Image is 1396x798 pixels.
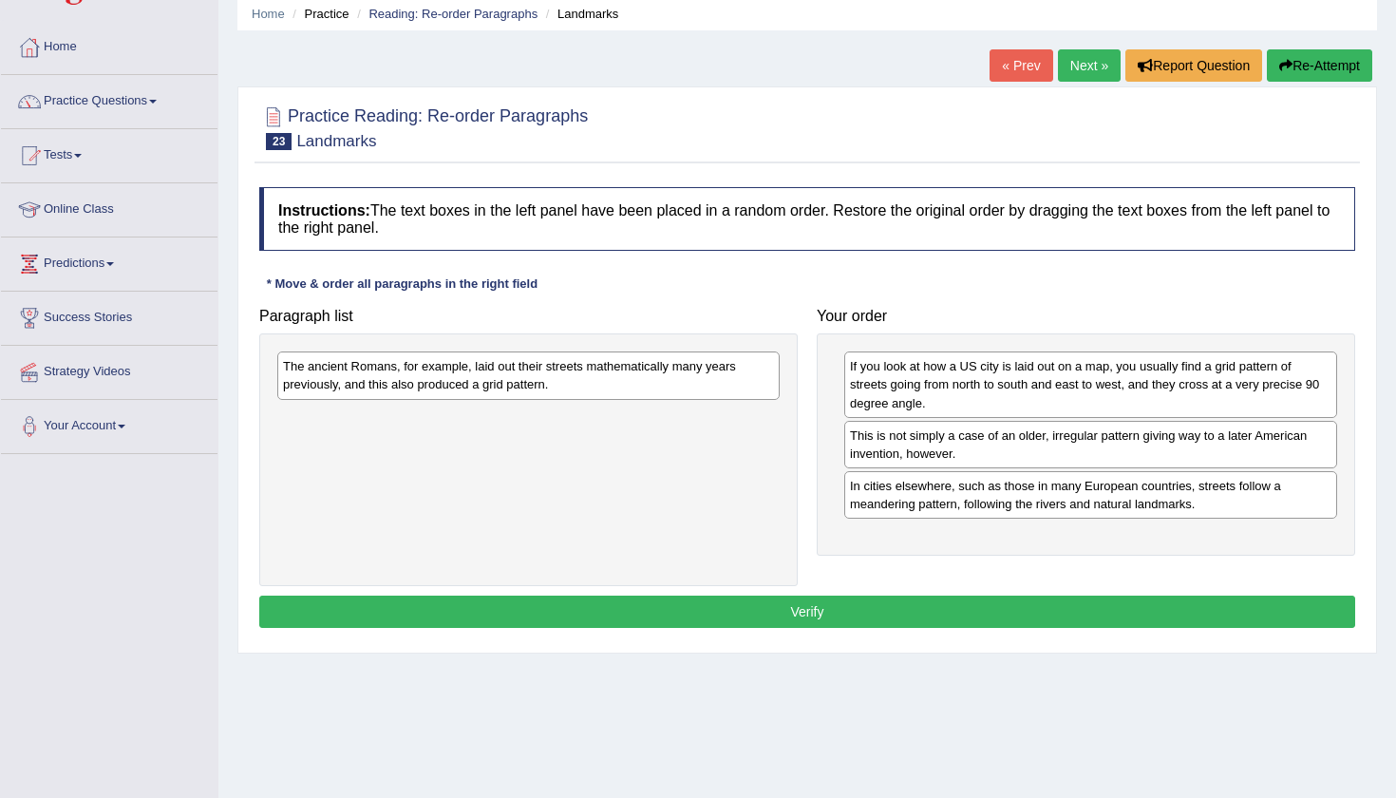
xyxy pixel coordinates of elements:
[1,183,217,231] a: Online Class
[1267,49,1372,82] button: Re-Attempt
[844,421,1337,468] div: This is not simply a case of an older, irregular pattern giving way to a later American invention...
[259,596,1355,628] button: Verify
[277,351,780,399] div: The ancient Romans, for example, laid out their streets mathematically many years previously, and...
[368,7,538,21] a: Reading: Re-order Paragraphs
[1,346,217,393] a: Strategy Videos
[1,237,217,285] a: Predictions
[1125,49,1262,82] button: Report Question
[278,202,370,218] b: Instructions:
[1,75,217,123] a: Practice Questions
[266,133,292,150] span: 23
[1,21,217,68] a: Home
[1,400,217,447] a: Your Account
[288,5,349,23] li: Practice
[1,129,217,177] a: Tests
[990,49,1052,82] a: « Prev
[259,187,1355,251] h4: The text boxes in the left panel have been placed in a random order. Restore the original order b...
[844,351,1337,417] div: If you look at how a US city is laid out on a map, you usually find a grid pattern of streets goi...
[844,471,1337,519] div: In cities elsewhere, such as those in many European countries, streets follow a meandering patter...
[252,7,285,21] a: Home
[541,5,619,23] li: Landmarks
[296,132,376,150] small: Landmarks
[259,275,545,293] div: * Move & order all paragraphs in the right field
[817,308,1355,325] h4: Your order
[1,292,217,339] a: Success Stories
[1058,49,1121,82] a: Next »
[259,103,588,150] h2: Practice Reading: Re-order Paragraphs
[259,308,798,325] h4: Paragraph list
